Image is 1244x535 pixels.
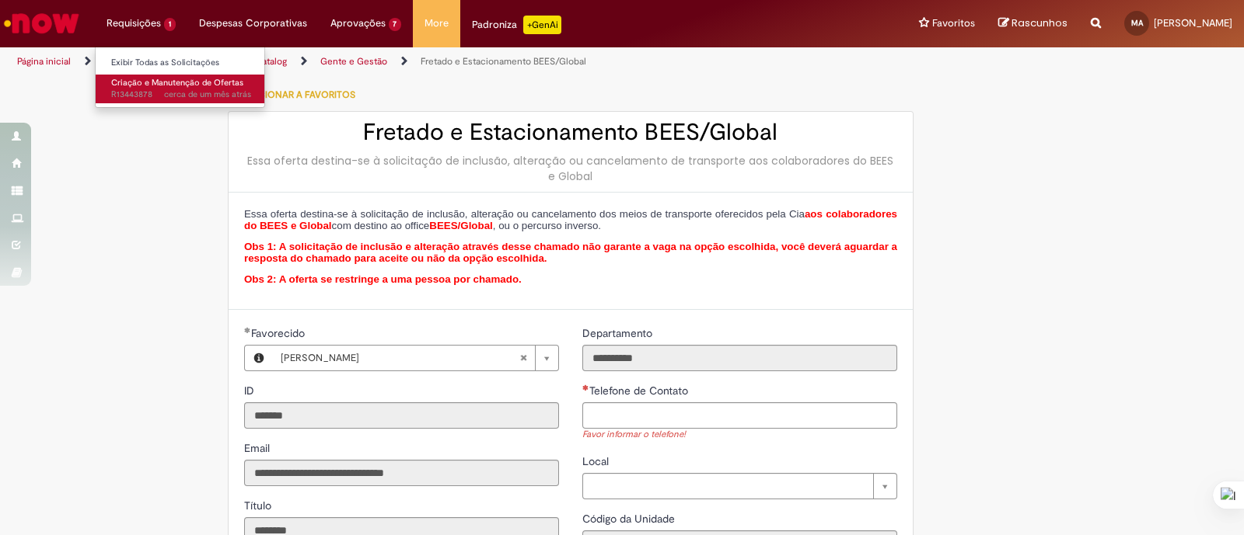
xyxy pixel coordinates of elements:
[111,89,251,101] span: R13443878
[582,473,897,499] a: Limpar campo Local
[244,498,274,513] label: Somente leitura - Título
[425,16,449,31] span: More
[17,55,71,68] a: Página inicial
[273,346,558,370] a: [PERSON_NAME]Limpar campo Favorecido
[164,18,176,31] span: 1
[589,384,691,398] span: Telefone de Contato
[244,440,273,456] label: Somente leitura - Email
[244,384,257,398] span: Somente leitura - ID
[244,441,273,455] span: Somente leitura - Email
[2,8,82,39] img: ServiceNow
[932,16,975,31] span: Favoritos
[244,460,559,486] input: Email
[244,120,897,145] h2: Fretado e Estacionamento BEES/Global
[582,384,589,391] span: Necessários
[472,16,561,34] div: Padroniza
[95,47,265,108] ul: Requisições
[1131,18,1143,28] span: MA
[244,273,522,285] span: Obs 2: A oferta se restringe a uma pessoa por chamado.
[199,16,307,31] span: Despesas Corporativas
[244,499,274,512] span: Somente leitura - Título
[582,429,897,442] div: Favor informar o telefone!
[244,208,897,232] span: aos colaboradores do BEES e Global
[245,346,273,370] button: Favorecido, Visualizar este registro Michael Almeida
[582,326,655,340] span: Somente leitura - Departamento
[251,326,308,340] span: Necessários - Favorecido
[244,327,251,333] span: Obrigatório Preenchido
[512,346,535,370] abbr: Limpar campo Favorecido
[244,383,257,398] label: Somente leitura - ID
[320,55,387,68] a: Gente e Gestão
[244,402,559,429] input: ID
[582,511,678,526] label: Somente leitura - Código da Unidade
[111,77,243,89] span: Criação e Manutenção de Ofertas
[582,345,897,371] input: Departamento
[164,89,251,100] span: cerca de um mês atrás
[421,55,586,68] a: Fretado e Estacionamento BEES/Global
[244,153,897,184] div: Essa oferta destina-se à solicitação de inclusão, alteração ou cancelamento de transporte aos col...
[12,47,818,76] ul: Trilhas de página
[164,89,251,100] time: 25/08/2025 11:47:30
[330,16,386,31] span: Aprovações
[96,54,267,71] a: Exibir Todas as Solicitações
[582,512,678,526] span: Somente leitura - Código da Unidade
[1154,16,1232,30] span: [PERSON_NAME]
[281,346,519,370] span: [PERSON_NAME]
[582,325,655,341] label: Somente leitura - Departamento
[107,16,161,31] span: Requisições
[389,18,402,31] span: 7
[429,220,492,231] span: BEES/Global
[582,402,897,429] input: Telefone de Contato
[243,89,355,101] span: Adicionar a Favoritos
[96,75,267,103] a: Aberto R13443878 : Criação e Manutenção de Ofertas
[244,241,897,265] span: Obs 1: A solicitação de inclusão e alteração através desse chamado não garante a vaga na opção es...
[1012,16,1068,30] span: Rascunhos
[523,16,561,34] p: +GenAi
[582,454,612,468] span: Local
[998,16,1068,31] a: Rascunhos
[228,78,364,111] button: Adicionar a Favoritos
[244,208,897,232] span: Essa oferta destina-se à solicitação de inclusão, alteração ou cancelamento dos meios de transpor...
